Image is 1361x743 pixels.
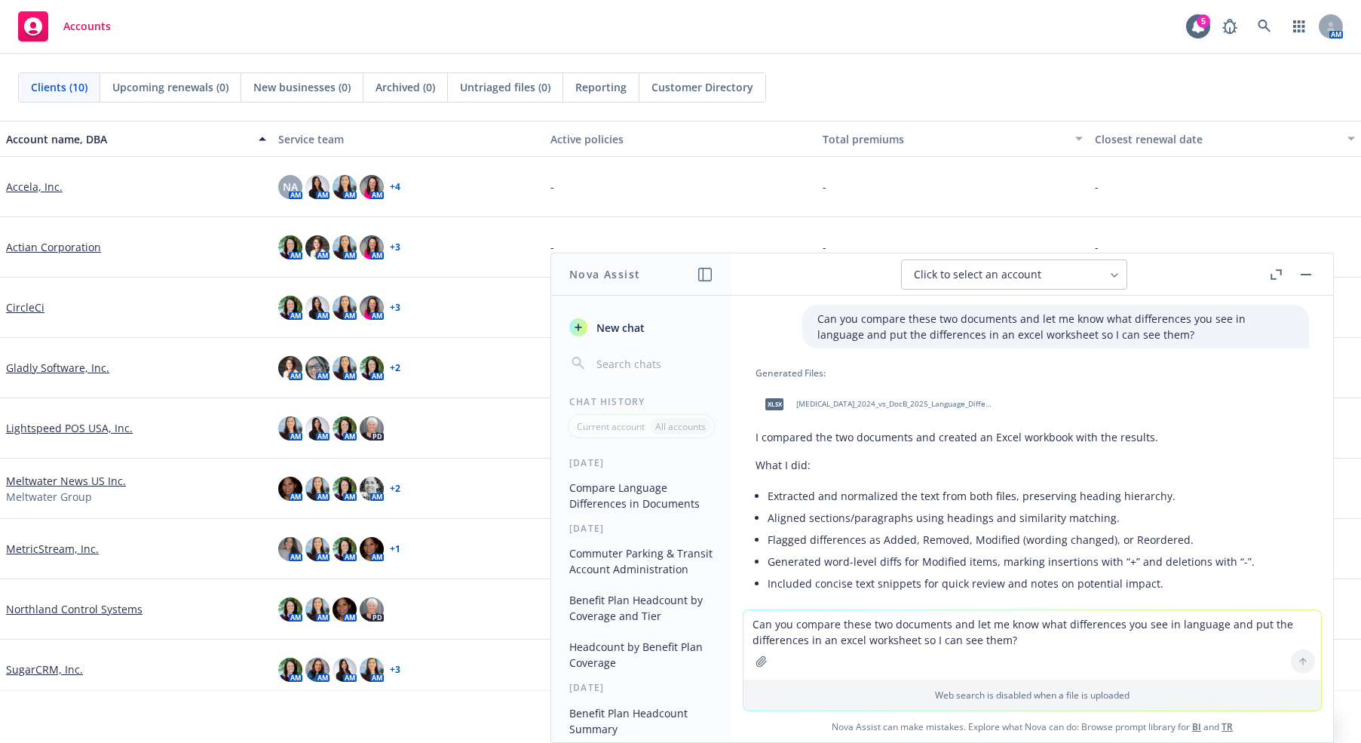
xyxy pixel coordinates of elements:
a: Report a Bug [1215,11,1245,41]
span: Meltwater Group [6,489,92,505]
img: photo [333,356,357,380]
img: photo [278,416,302,441]
a: Meltwater News US Inc. [6,473,126,489]
img: photo [278,658,302,682]
img: photo [333,416,357,441]
span: Accounts [63,20,111,32]
button: Benefit Plan Headcount Summary [563,701,719,741]
div: Total premiums [823,131,1066,147]
span: New chat [593,320,645,336]
div: Service team [278,131,538,147]
a: Switch app [1284,11,1314,41]
button: Active policies [544,121,817,157]
a: + 3 [390,303,400,312]
img: photo [333,658,357,682]
img: photo [360,477,384,501]
a: + 2 [390,484,400,493]
p: Can you compare these two documents and let me know what differences you see in language and put ... [817,311,1294,342]
div: 5 [1197,14,1210,28]
p: Web search is disabled when a file is uploaded [753,689,1312,702]
div: Generated Files: [756,367,1309,379]
div: [DATE] [551,456,731,469]
button: Total premiums [817,121,1089,157]
img: photo [305,477,330,501]
img: photo [333,235,357,259]
img: photo [360,235,384,259]
img: photo [333,537,357,561]
li: Included concise text snippets for quick review and notes on potential impact. [768,573,1299,594]
img: photo [278,356,302,380]
p: All accounts [655,420,706,433]
img: photo [360,175,384,199]
button: Benefit Plan Headcount by Coverage and Tier [563,588,719,628]
a: Gladly Software, Inc. [6,360,109,376]
p: What I did: [756,457,1299,473]
img: photo [360,356,384,380]
div: [DATE] [551,681,731,694]
img: photo [360,597,384,622]
a: TR [1222,720,1233,733]
div: Active policies [550,131,811,147]
li: Extracted and normalized the text from both files, preserving heading hierarchy. [768,485,1299,507]
div: Closest renewal date [1095,131,1338,147]
p: I compared the two documents and created an Excel workbook with the results. [756,429,1299,445]
span: - [550,179,554,195]
img: photo [333,296,357,320]
span: Reporting [575,79,627,95]
p: Current account [577,420,645,433]
img: photo [278,537,302,561]
p: What the workbook contains: [756,606,1299,622]
span: Archived (0) [376,79,435,95]
img: photo [305,597,330,622]
button: Headcount by Benefit Plan Coverage [563,634,719,675]
img: photo [333,175,357,199]
img: photo [305,296,330,320]
img: photo [278,477,302,501]
a: Accounts [12,5,117,48]
img: photo [305,175,330,199]
input: Search chats [593,353,713,374]
li: Aligned sections/paragraphs using headings and similarity matching. [768,507,1299,529]
span: - [823,239,826,255]
a: Accela, Inc. [6,179,63,195]
span: New businesses (0) [253,79,351,95]
span: - [1095,179,1099,195]
a: Lightspeed POS USA, Inc. [6,420,133,436]
img: photo [360,537,384,561]
img: photo [360,658,384,682]
span: xlsx [765,398,783,410]
img: photo [305,356,330,380]
div: [DATE] [551,522,731,535]
button: Closest renewal date [1089,121,1361,157]
span: Upcoming renewals (0) [112,79,228,95]
span: NA [283,179,298,195]
a: + 3 [390,665,400,674]
span: Clients (10) [31,79,87,95]
span: - [1095,239,1099,255]
button: Service team [272,121,544,157]
button: Compare Language Differences in Documents [563,475,719,516]
button: Click to select an account [901,259,1127,290]
button: Commuter Parking & Transit Account Administration [563,541,719,582]
img: photo [278,296,302,320]
button: New chat [563,314,719,341]
a: MetricStream, Inc. [6,541,99,557]
span: Click to select an account [914,267,1041,282]
a: Search [1249,11,1280,41]
li: Generated word-level diffs for Modified items, marking insertions with “+” and deletions with “-”. [768,551,1299,573]
img: photo [333,477,357,501]
a: Actian Corporation [6,239,101,255]
div: xlsx[MEDICAL_DATA]_2024_vs_DocB_2025_Language_Differences.xlsx [756,385,997,423]
a: Northland Control Systems [6,601,143,617]
li: Flagged differences as Added, Removed, Modified (wording changed), or Reordered. [768,529,1299,551]
a: + 1 [390,545,400,554]
span: - [823,179,826,195]
img: photo [333,597,357,622]
div: Chat History [551,395,731,408]
a: CircleCi [6,299,44,315]
img: photo [305,537,330,561]
a: SugarCRM, Inc. [6,662,83,677]
img: photo [305,416,330,441]
div: Account name, DBA [6,131,250,147]
a: + 3 [390,243,400,252]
